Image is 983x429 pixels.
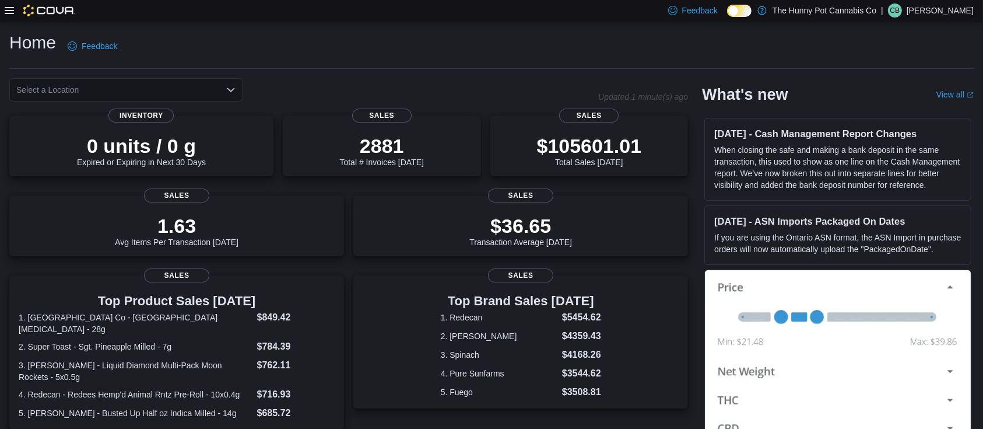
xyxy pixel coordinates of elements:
p: The Hunny Pot Cannabis Co [773,4,876,18]
p: 0 units / 0 g [77,134,206,158]
p: 2881 [340,134,424,158]
span: Feedback [682,5,718,16]
span: CB [890,4,900,18]
dt: 3. Spinach [441,349,557,361]
div: Expired or Expiring in Next 30 Days [77,134,206,167]
p: Updated 1 minute(s) ago [598,92,688,102]
dd: $716.93 [257,388,335,402]
input: Dark Mode [727,5,752,17]
span: Feedback [82,40,117,52]
dd: $784.39 [257,340,335,354]
dt: 4. Redecan - Redees Hemp'd Animal Rntz Pre-Roll - 10x0.4g [19,389,252,400]
dt: 1. Redecan [441,312,557,323]
span: Sales [488,189,553,203]
span: Sales [352,109,412,123]
div: Chelsea Biancaniello [888,4,902,18]
a: Feedback [63,34,122,58]
span: Sales [144,268,209,282]
dd: $3508.81 [562,385,601,399]
h3: Top Brand Sales [DATE] [441,294,601,308]
dt: 4. Pure Sunfarms [441,368,557,379]
p: [PERSON_NAME] [907,4,974,18]
dt: 2. Super Toast - Sgt. Pineapple Milled - 7g [19,341,252,353]
div: Transaction Average [DATE] [469,214,572,247]
div: Total # Invoices [DATE] [340,134,424,167]
dd: $762.11 [257,358,335,372]
h3: [DATE] - ASN Imports Packaged On Dates [714,215,961,227]
h3: Top Product Sales [DATE] [19,294,335,308]
p: 1.63 [115,214,238,238]
span: Sales [488,268,553,282]
button: Open list of options [226,85,236,95]
p: $105601.01 [537,134,642,158]
span: Sales [559,109,619,123]
dd: $685.72 [257,406,335,420]
h1: Home [9,31,56,54]
span: Inventory [108,109,174,123]
dt: 5. [PERSON_NAME] - Busted Up Half oz Indica Milled - 14g [19,407,252,419]
dt: 3. [PERSON_NAME] - Liquid Diamond Multi-Pack Moon Rockets - 5x0.5g [19,360,252,383]
dd: $3544.62 [562,367,601,381]
p: If you are using the Ontario ASN format, the ASN Import in purchase orders will now automatically... [714,232,961,255]
p: $36.65 [469,214,572,238]
dd: $849.42 [257,311,335,325]
svg: External link [967,92,974,99]
dd: $4359.43 [562,329,601,343]
img: Cova [23,5,75,16]
dt: 2. [PERSON_NAME] [441,330,557,342]
dd: $5454.62 [562,311,601,325]
p: | [881,4,883,18]
p: When closing the safe and making a bank deposit in the same transaction, this used to show as one... [714,144,961,191]
h2: What's new [702,85,788,104]
span: Sales [144,189,209,203]
dd: $4168.26 [562,348,601,362]
a: View allExternal link [936,90,974,99]
div: Total Sales [DATE] [537,134,642,167]
dt: 1. [GEOGRAPHIC_DATA] Co - [GEOGRAPHIC_DATA][MEDICAL_DATA] - 28g [19,312,252,335]
dt: 5. Fuego [441,386,557,398]
h3: [DATE] - Cash Management Report Changes [714,128,961,139]
div: Avg Items Per Transaction [DATE] [115,214,238,247]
